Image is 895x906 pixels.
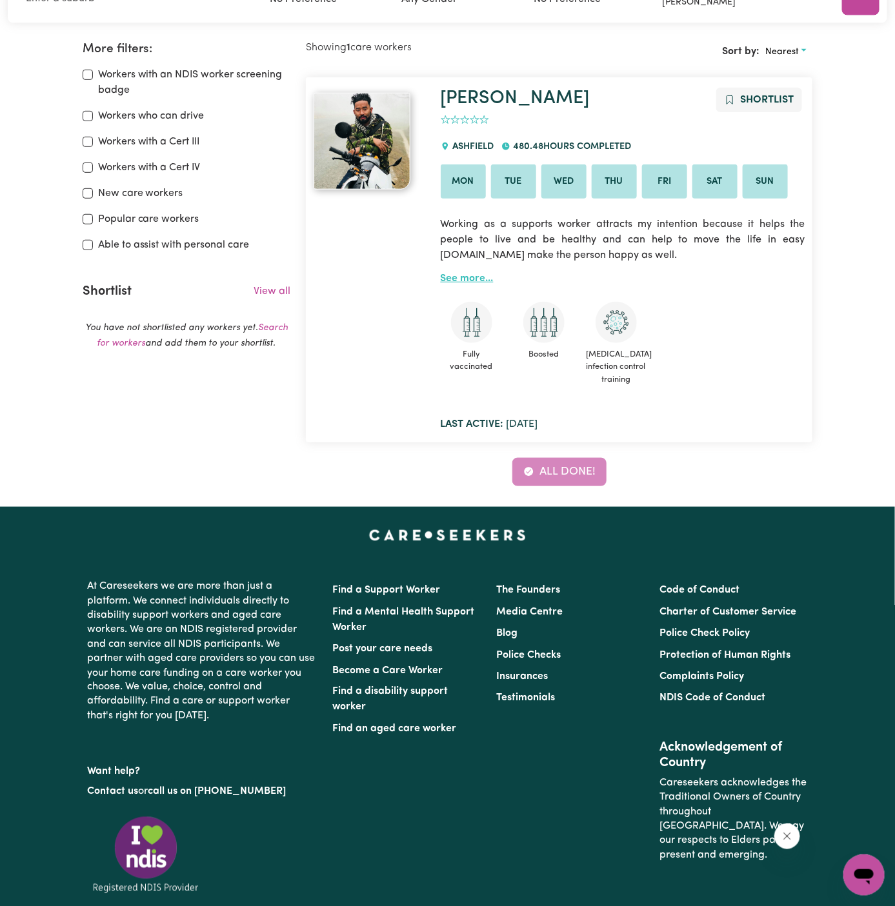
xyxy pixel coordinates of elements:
[496,650,561,660] a: Police Checks
[441,419,504,429] b: Last active:
[441,419,538,429] span: [DATE]
[596,302,637,343] img: CS Academy: COVID-19 Infection Control Training course completed
[88,814,204,895] img: Registered NDIS provider
[759,42,812,62] button: Sort search results
[491,164,536,199] li: Available on Tue
[659,585,739,595] a: Code of Conduct
[774,823,800,849] iframe: Close message
[659,671,744,682] a: Complaints Policy
[98,237,250,253] label: Able to assist with personal care
[716,88,802,112] button: Add to shortlist
[441,164,486,199] li: Available on Mon
[314,93,425,190] a: Hari
[333,724,457,734] a: Find an aged care worker
[451,302,492,343] img: Care and support worker has received 2 doses of COVID-19 vaccine
[441,130,501,164] div: ASHFIELD
[441,209,805,271] p: Working as a supports worker attracts my intention because it helps the people to live and be hea...
[333,585,441,595] a: Find a Support Worker
[659,740,807,771] h2: Acknowledgement of Country
[496,628,518,638] a: Blog
[843,854,885,896] iframe: Button to launch messaging window
[496,585,560,595] a: The Founders
[333,687,448,713] a: Find a disability support worker
[659,607,796,617] a: Charter of Customer Service
[740,95,794,105] span: Shortlist
[88,574,317,729] p: At Careseekers we are more than just a platform. We connect individuals directly to disability su...
[88,787,139,797] a: Contact us
[496,693,555,704] a: Testimonials
[98,67,291,98] label: Workers with an NDIS worker screening badge
[765,47,799,57] span: Nearest
[441,113,489,128] div: add rating by typing an integer from 0 to 5 or pressing arrow keys
[743,164,788,199] li: Available on Sun
[333,607,475,633] a: Find a Mental Health Support Worker
[496,607,563,617] a: Media Centre
[254,286,290,297] a: View all
[98,108,205,124] label: Workers who can drive
[541,164,587,199] li: Available on Wed
[692,164,738,199] li: Available on Sat
[98,212,199,227] label: Popular care workers
[441,89,590,108] a: [PERSON_NAME]
[642,164,687,199] li: Available on Fri
[88,760,317,779] p: Want help?
[85,323,288,348] em: You have not shortlisted any workers yet. and add them to your shortlist.
[347,43,350,53] b: 1
[333,665,443,676] a: Become a Care Worker
[369,530,526,540] a: Careseekers home page
[585,343,647,391] span: [MEDICAL_DATA] infection control training
[83,284,132,299] h2: Shortlist
[441,273,494,284] a: See more...
[659,628,750,638] a: Police Check Policy
[98,160,201,175] label: Workers with a Cert IV
[523,302,565,343] img: Care and support worker has received booster dose of COVID-19 vaccination
[98,186,183,201] label: New care workers
[98,134,200,150] label: Workers with a Cert III
[659,650,790,660] a: Protection of Human Rights
[148,787,287,797] a: call us on [PHONE_NUMBER]
[722,46,759,57] span: Sort by:
[513,343,575,366] span: Boosted
[333,644,433,654] a: Post your care needs
[496,671,548,682] a: Insurances
[659,771,807,868] p: Careseekers acknowledges the Traditional Owners of Country throughout [GEOGRAPHIC_DATA]. We pay o...
[501,130,639,164] div: 480.48 hours completed
[306,42,559,54] h2: Showing care workers
[659,693,765,704] a: NDIS Code of Conduct
[592,164,637,199] li: Available on Thu
[83,42,291,57] h2: More filters:
[97,323,288,348] a: Search for workers
[8,9,78,19] span: Need any help?
[441,343,503,378] span: Fully vaccinated
[314,93,410,190] img: View Hari's profile
[88,780,317,804] p: or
